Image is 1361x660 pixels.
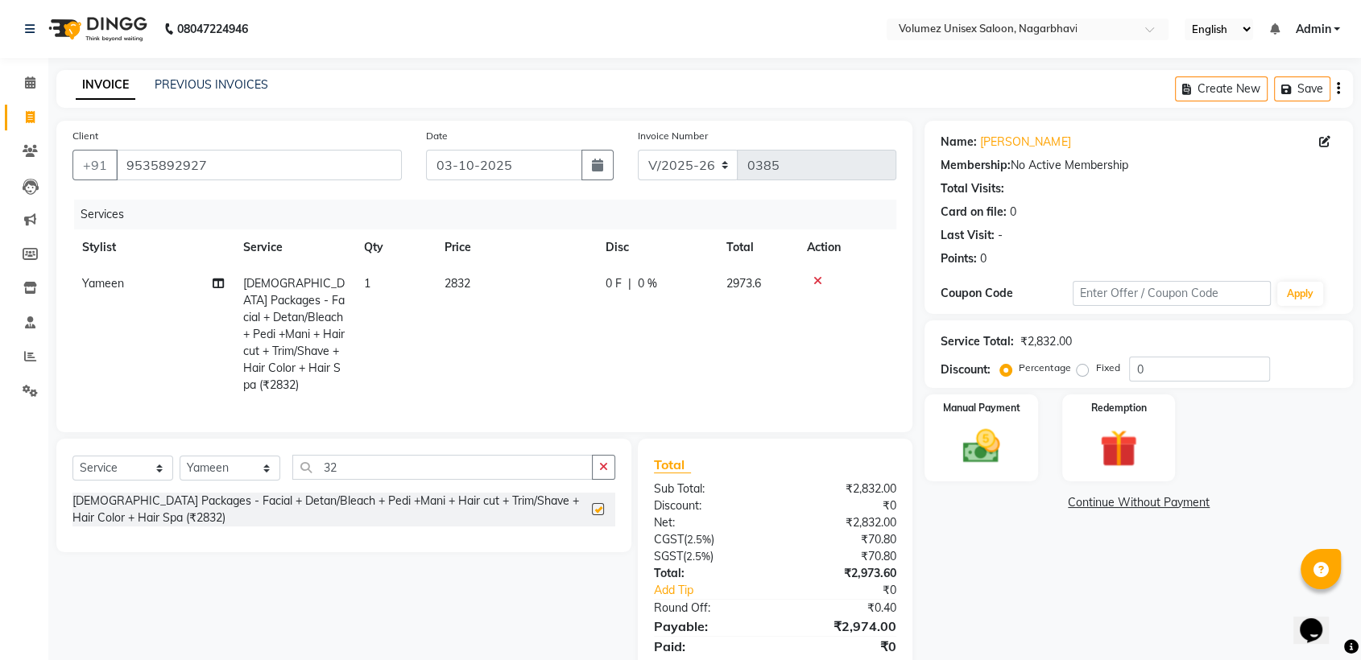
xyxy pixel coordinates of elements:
input: Enter Offer / Coupon Code [1073,281,1271,306]
span: | [628,275,631,292]
a: INVOICE [76,71,135,100]
div: Discount: [642,497,776,514]
img: _cash.svg [951,425,1011,468]
label: Redemption [1090,401,1146,415]
span: SGST [654,549,683,563]
span: CGST [654,532,684,547]
div: Last Visit: [941,227,995,244]
th: Qty [354,229,435,266]
div: ₹0 [797,582,908,599]
th: Price [435,229,596,266]
div: ₹0 [776,637,909,656]
span: Total [654,456,691,473]
label: Client [72,129,98,143]
div: Services [74,200,908,229]
th: Service [234,229,354,266]
div: Coupon Code [941,285,1073,302]
span: 2.5% [687,533,711,546]
span: 2.5% [686,550,710,563]
div: ₹70.80 [776,548,909,565]
img: logo [41,6,151,52]
a: Add Tip [642,582,797,599]
input: Search by Name/Mobile/Email/Code [116,150,402,180]
div: ( ) [642,548,776,565]
label: Date [426,129,448,143]
div: ₹2,832.00 [1020,333,1071,350]
div: Card on file: [941,204,1007,221]
th: Stylist [72,229,234,266]
div: Name: [941,134,977,151]
th: Total [717,229,797,266]
b: 08047224946 [177,6,248,52]
div: Payable: [642,617,776,636]
a: Continue Without Payment [928,494,1350,511]
div: Net: [642,514,776,531]
button: Apply [1277,282,1323,306]
div: ₹2,832.00 [776,481,909,497]
a: [PERSON_NAME] [980,134,1070,151]
iframe: chat widget [1293,596,1345,644]
div: ( ) [642,531,776,548]
div: ₹2,974.00 [776,617,909,636]
div: ₹0.40 [776,600,909,617]
div: No Active Membership [941,157,1337,174]
div: ₹0 [776,497,909,514]
div: [DEMOGRAPHIC_DATA] Packages - Facial + Detan/Bleach + Pedi +Mani + Hair cut + Trim/Shave + Hair C... [72,493,585,526]
a: PREVIOUS INVOICES [155,77,268,92]
label: Fixed [1095,361,1119,375]
span: 1 [364,276,370,291]
th: Action [797,229,896,266]
div: Total: [642,565,776,582]
div: Total Visits: [941,180,1004,197]
span: Admin [1295,21,1330,38]
button: Save [1274,76,1330,101]
span: Yameen [82,276,124,291]
label: Percentage [1019,361,1070,375]
div: Paid: [642,637,776,656]
button: +91 [72,150,118,180]
div: Membership: [941,157,1011,174]
div: Round Off: [642,600,776,617]
button: Create New [1175,76,1268,101]
span: 2832 [445,276,470,291]
label: Manual Payment [943,401,1020,415]
span: [DEMOGRAPHIC_DATA] Packages - Facial + Detan/Bleach + Pedi +Mani + Hair cut + Trim/Shave + Hair C... [243,276,345,392]
input: Search or Scan [292,455,593,480]
div: Points: [941,250,977,267]
span: 2973.6 [726,276,761,291]
div: Discount: [941,361,991,378]
label: Invoice Number [638,129,708,143]
div: - [998,227,1003,244]
div: ₹2,973.60 [776,565,909,582]
div: 0 [980,250,987,267]
div: ₹70.80 [776,531,909,548]
th: Disc [596,229,717,266]
span: 0 % [638,275,657,292]
div: 0 [1010,204,1016,221]
span: 0 F [606,275,622,292]
div: Sub Total: [642,481,776,497]
div: Service Total: [941,333,1014,350]
div: ₹2,832.00 [776,514,909,531]
img: _gift.svg [1088,425,1148,472]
